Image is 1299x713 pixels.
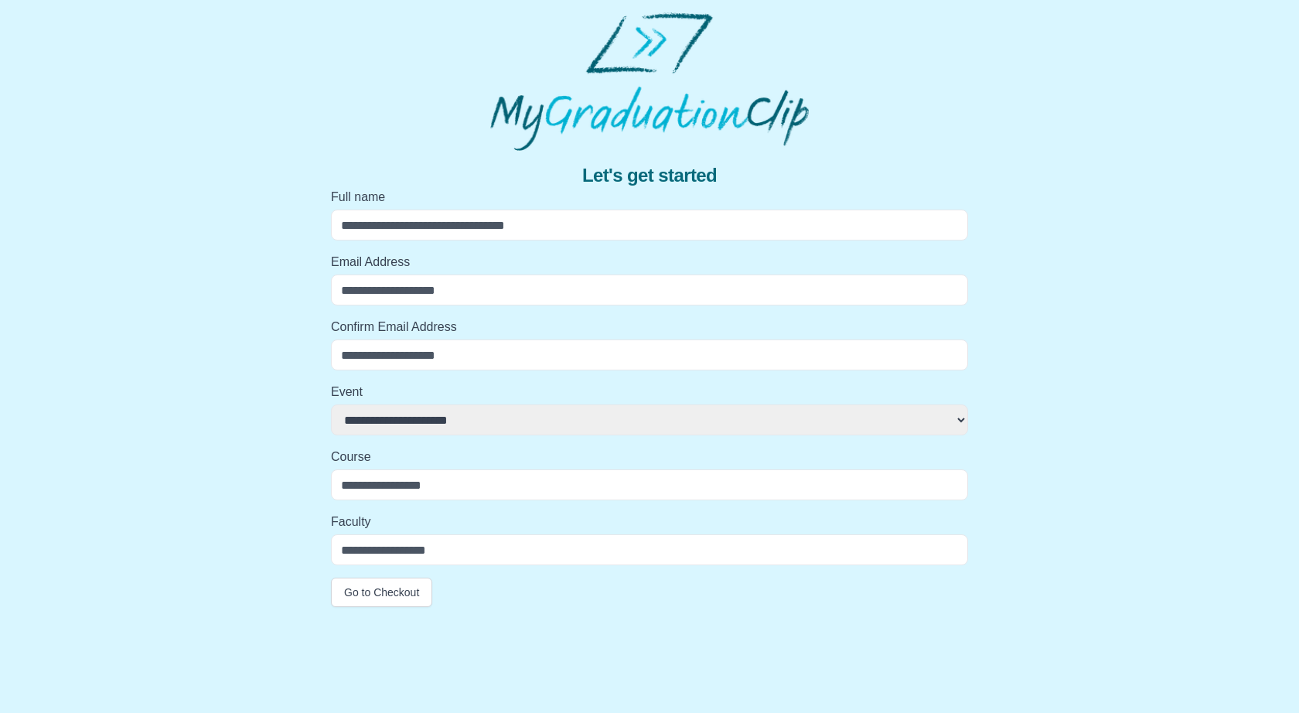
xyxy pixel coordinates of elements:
button: Go to Checkout [331,578,432,607]
label: Event [331,383,968,401]
img: MyGraduationClip [490,12,809,151]
label: Course [331,448,968,466]
label: Confirm Email Address [331,318,968,336]
label: Email Address [331,253,968,271]
label: Faculty [331,513,968,531]
label: Full name [331,188,968,206]
span: Let's get started [582,163,717,188]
